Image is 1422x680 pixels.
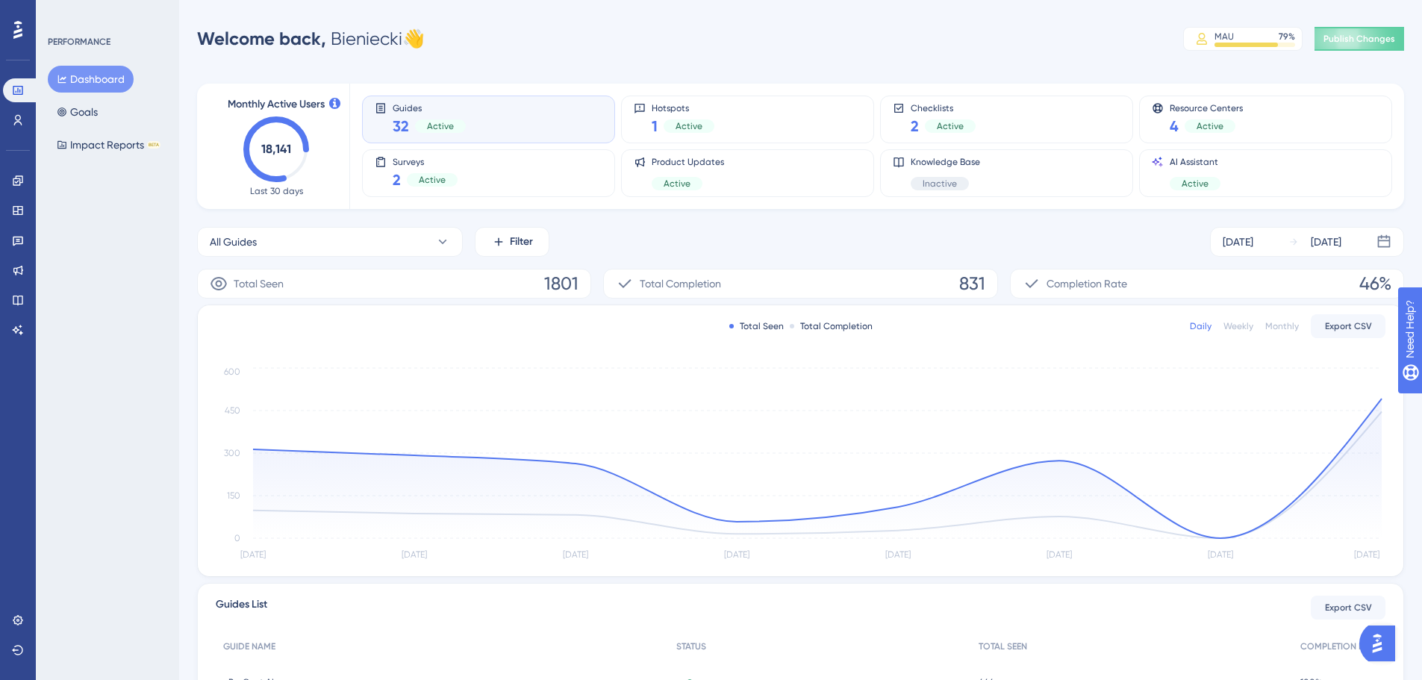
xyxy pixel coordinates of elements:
button: Export CSV [1311,314,1385,338]
span: Checklists [911,102,976,113]
span: All Guides [210,233,257,251]
div: PERFORMANCE [48,36,110,48]
tspan: [DATE] [1354,549,1379,560]
span: Completion Rate [1047,275,1127,293]
span: Export CSV [1325,320,1372,332]
button: Dashboard [48,66,134,93]
tspan: [DATE] [402,549,427,560]
tspan: 0 [234,533,240,543]
span: 32 [393,116,409,137]
span: Resource Centers [1170,102,1243,113]
span: Need Help? [35,4,93,22]
iframe: UserGuiding AI Assistant Launcher [1359,621,1404,666]
div: MAU [1214,31,1234,43]
span: AI Assistant [1170,156,1220,168]
div: Monthly [1265,320,1299,332]
span: Publish Changes [1323,33,1395,45]
span: 1 [652,116,658,137]
button: Impact ReportsBETA [48,131,169,158]
span: Active [1197,120,1223,132]
span: 46% [1359,272,1391,296]
tspan: 300 [224,448,240,458]
span: Active [1182,178,1209,190]
button: All Guides [197,227,463,257]
span: Active [937,120,964,132]
span: 831 [959,272,985,296]
span: Active [676,120,702,132]
span: Welcome back, [197,28,326,49]
div: [DATE] [1223,233,1253,251]
span: GUIDE NAME [223,640,275,652]
span: Last 30 days [250,185,303,197]
button: Export CSV [1311,596,1385,620]
button: Publish Changes [1315,27,1404,51]
div: BETA [147,141,160,149]
span: STATUS [676,640,706,652]
span: Surveys [393,156,458,166]
span: Product Updates [652,156,724,168]
span: COMPLETION RATE [1300,640,1378,652]
span: TOTAL SEEN [979,640,1027,652]
span: Monthly Active Users [228,96,325,113]
div: 79 % [1279,31,1295,43]
span: Export CSV [1325,602,1372,614]
span: Total Seen [234,275,284,293]
text: 18,141 [261,142,291,156]
tspan: [DATE] [885,549,911,560]
div: Bieniecki 👋 [197,27,425,51]
tspan: 600 [224,366,240,377]
span: Active [427,120,454,132]
div: Daily [1190,320,1211,332]
span: Active [419,174,446,186]
tspan: 150 [227,490,240,501]
tspan: [DATE] [1208,549,1233,560]
span: Active [664,178,690,190]
div: Total Seen [729,320,784,332]
button: Filter [475,227,549,257]
span: Knowledge Base [911,156,980,168]
span: Guides [393,102,466,113]
tspan: [DATE] [240,549,266,560]
span: Total Completion [640,275,721,293]
div: [DATE] [1311,233,1341,251]
button: Goals [48,99,107,125]
tspan: [DATE] [1047,549,1072,560]
tspan: [DATE] [724,549,749,560]
tspan: 450 [225,405,240,416]
span: 1801 [544,272,579,296]
span: 2 [393,169,401,190]
div: Total Completion [790,320,873,332]
span: Guides List [216,596,267,620]
span: Hotspots [652,102,714,113]
span: 2 [911,116,919,137]
span: Inactive [923,178,957,190]
tspan: [DATE] [563,549,588,560]
span: Filter [510,233,533,251]
div: Weekly [1223,320,1253,332]
span: 4 [1170,116,1179,137]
